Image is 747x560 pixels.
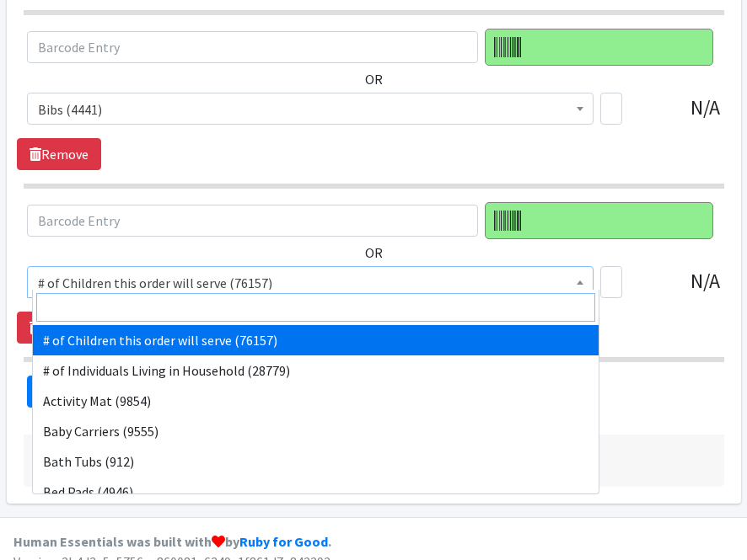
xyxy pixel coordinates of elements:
[17,312,101,344] a: Remove
[600,93,622,125] input: Quantity
[365,69,383,89] label: OR
[365,243,383,263] label: OR
[27,93,594,125] span: Bibs (4441)
[33,416,598,446] li: Baby Carriers (9555)
[27,205,478,237] input: Barcode Entry
[636,266,720,312] div: N/A
[27,31,478,63] input: Barcode Entry
[38,271,583,295] span: # of Children this order will serve (76157)
[33,386,598,416] li: Activity Mat (9854)
[33,325,598,355] li: # of Children this order will serve (76157)
[239,533,328,550] a: Ruby for Good
[27,266,594,298] span: # of Children this order will serve (76157)
[13,533,331,550] strong: Human Essentials was built with by .
[27,376,164,408] a: Add Another Item
[38,98,583,121] span: Bibs (4441)
[33,355,598,386] li: # of Individuals Living in Household (28779)
[600,266,622,298] input: Quantity
[33,446,598,477] li: Bath Tubs (912)
[33,477,598,507] li: Bed Pads (4946)
[17,138,101,170] a: Remove
[636,93,720,138] div: N/A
